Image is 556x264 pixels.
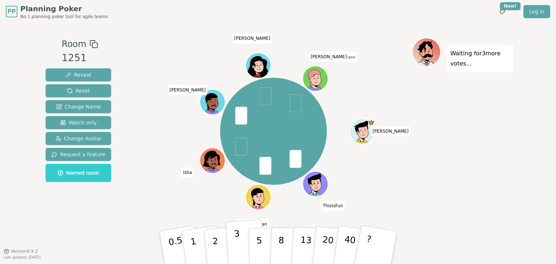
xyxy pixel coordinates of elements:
span: Version 0.9.2 [11,248,38,254]
p: Waiting for 3 more votes... [450,48,510,69]
button: New! [496,5,509,18]
span: Planning Poker [20,4,108,14]
span: Change Avatar [55,135,102,142]
span: PP [7,7,16,16]
span: Click to change your name [168,85,207,95]
span: Watch only [60,119,97,126]
button: Reveal [46,68,111,81]
span: Click to change your name [232,33,272,43]
span: (you) [347,56,355,59]
a: Log in [523,5,550,18]
span: Reveal [66,71,91,78]
span: Named room [58,169,99,176]
span: Change Name [56,103,101,110]
button: Named room [46,164,111,182]
button: Click to change your avatar [304,67,328,90]
span: Last updated: [DATE] [4,255,41,259]
button: Request a feature [46,148,111,161]
span: Justin is the host [368,119,375,126]
button: Watch only [46,116,111,129]
span: Room [62,38,86,51]
span: Click to change your name [181,167,194,178]
span: Reset [67,87,90,94]
a: PPPlanning PokerNo.1 planning poker tool for agile teams [6,4,108,20]
div: New! [500,2,521,10]
span: Click to change your name [371,126,410,136]
span: Request a feature [51,151,105,158]
button: Reset [46,84,111,97]
button: Change Name [46,100,111,113]
span: Click to change your name [321,201,345,211]
span: Click to change your name [309,52,357,62]
button: Version0.9.2 [4,248,38,254]
div: 1251 [62,51,98,65]
button: Change Avatar [46,132,111,145]
span: Click to change your name [236,219,269,229]
span: No.1 planning poker tool for agile teams [20,14,108,20]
